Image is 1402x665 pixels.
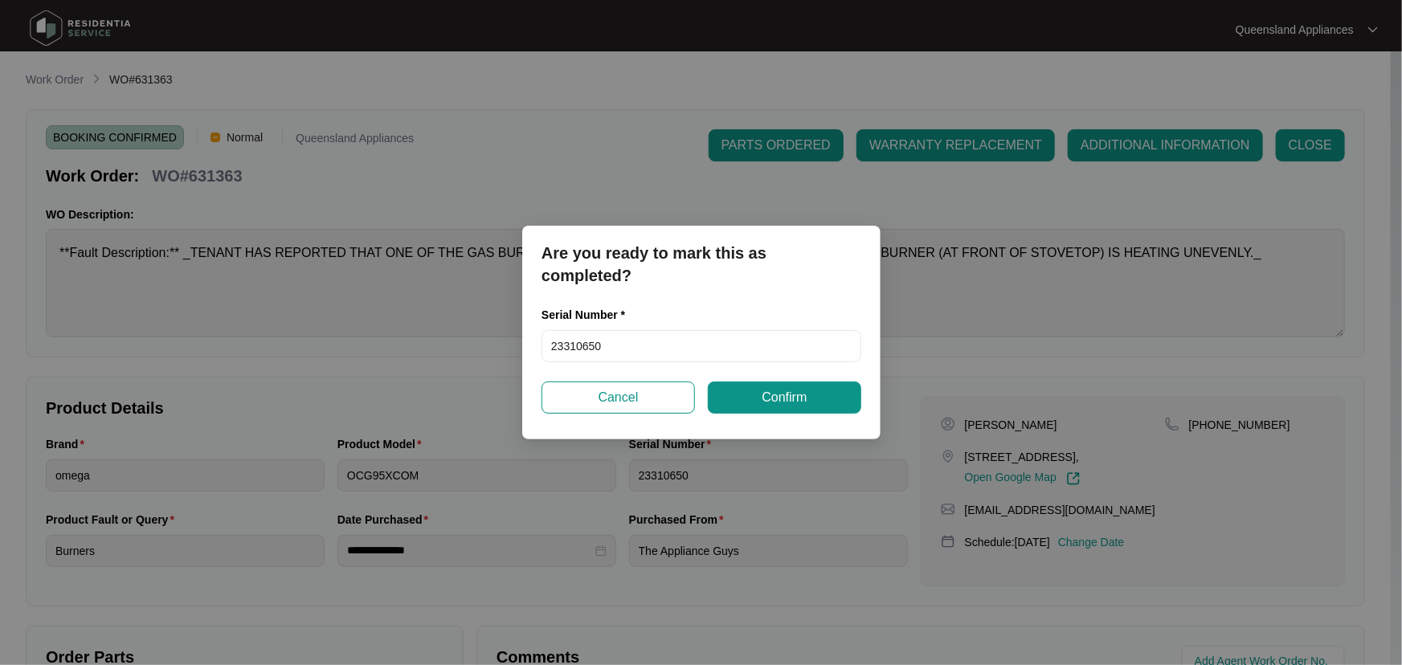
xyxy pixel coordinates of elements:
button: Confirm [708,381,861,414]
p: completed? [542,264,861,287]
span: Confirm [762,388,807,407]
label: Serial Number * [542,307,637,323]
span: Cancel [598,388,638,407]
button: Cancel [542,381,695,414]
p: Are you ready to mark this as [542,242,861,264]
